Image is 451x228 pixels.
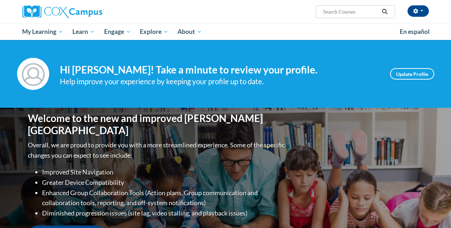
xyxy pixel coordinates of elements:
[17,58,49,90] img: Profile Image
[22,5,151,18] a: Cox Campus
[60,64,379,76] h4: Hi [PERSON_NAME]! Take a minute to review your profile.
[42,167,286,177] li: Improved Site Navigation
[28,140,286,161] p: Overall, we are proud to provide you with a more streamlined experience. Some of the specific cha...
[379,7,390,16] button: Search
[178,27,202,36] span: About
[322,7,379,16] input: Search Courses
[42,208,286,218] li: Diminished progression issues (site lag, video stalling, and playback issues)
[60,76,379,87] div: Help improve your experience by keeping your profile up to date.
[18,24,68,40] a: My Learning
[395,24,434,39] a: En español
[400,28,430,35] span: En español
[104,27,131,36] span: Engage
[135,24,173,40] a: Explore
[408,5,429,17] button: Account Settings
[140,27,168,36] span: Explore
[22,27,63,36] span: My Learning
[99,24,135,40] a: Engage
[390,68,434,80] a: Update Profile
[173,24,206,40] a: About
[17,24,434,40] div: Main menu
[42,177,286,188] li: Greater Device Compatibility
[42,188,286,208] li: Enhanced Group Collaboration Tools (Action plans, Group communication and collaboration tools, re...
[22,5,102,18] img: Cox Campus
[72,27,95,36] span: Learn
[68,24,99,40] a: Learn
[422,199,445,222] iframe: Button to launch messaging window
[28,112,286,136] h1: Welcome to the new and improved [PERSON_NAME][GEOGRAPHIC_DATA]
